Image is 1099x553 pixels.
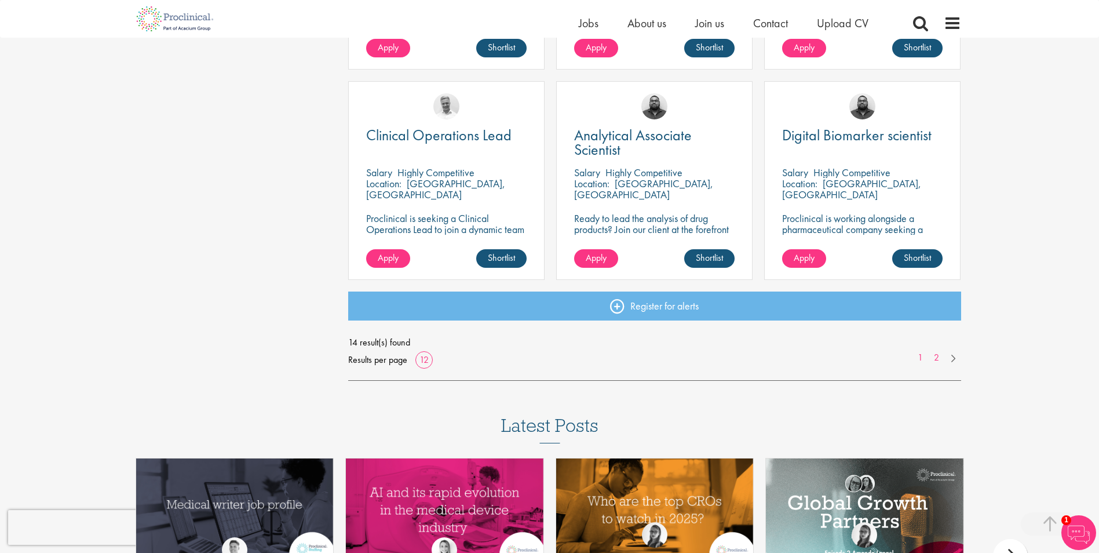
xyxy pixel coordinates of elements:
[605,166,682,179] p: Highly Competitive
[849,93,875,119] img: Ashley Bennett
[366,177,401,190] span: Location:
[852,522,877,548] img: Theodora Savlovschi - Wicks
[366,166,392,179] span: Salary
[378,41,399,53] span: Apply
[366,128,527,143] a: Clinical Operations Lead
[366,177,505,201] p: [GEOGRAPHIC_DATA], [GEOGRAPHIC_DATA]
[574,125,692,159] span: Analytical Associate Scientist
[574,249,618,268] a: Apply
[695,16,724,31] a: Join us
[782,213,943,268] p: Proclinical is working alongside a pharmaceutical company seeking a Digital Biomarker Scientist t...
[348,334,961,351] span: 14 result(s) found
[684,249,735,268] a: Shortlist
[348,351,407,369] span: Results per page
[476,249,527,268] a: Shortlist
[476,39,527,57] a: Shortlist
[574,39,618,57] a: Apply
[782,128,943,143] a: Digital Biomarker scientist
[501,416,598,443] h3: Latest Posts
[366,125,512,145] span: Clinical Operations Lead
[8,510,156,545] iframe: reCAPTCHA
[782,177,921,201] p: [GEOGRAPHIC_DATA], [GEOGRAPHIC_DATA]
[892,249,943,268] a: Shortlist
[586,41,607,53] span: Apply
[433,93,459,119] img: Joshua Bye
[794,41,815,53] span: Apply
[1061,515,1096,550] img: Chatbot
[348,292,961,321] a: Register for alerts
[782,249,826,268] a: Apply
[366,39,410,57] a: Apply
[579,16,598,31] a: Jobs
[641,93,667,119] img: Ashley Bennett
[415,354,433,366] a: 12
[574,128,735,157] a: Analytical Associate Scientist
[366,213,527,246] p: Proclinical is seeking a Clinical Operations Lead to join a dynamic team in [GEOGRAPHIC_DATA].
[684,39,735,57] a: Shortlist
[928,351,945,365] a: 2
[378,252,399,264] span: Apply
[574,177,713,201] p: [GEOGRAPHIC_DATA], [GEOGRAPHIC_DATA]
[627,16,666,31] a: About us
[753,16,788,31] a: Contact
[782,166,808,179] span: Salary
[892,39,943,57] a: Shortlist
[586,252,607,264] span: Apply
[397,166,474,179] p: Highly Competitive
[782,177,817,190] span: Location:
[574,177,609,190] span: Location:
[794,252,815,264] span: Apply
[817,16,868,31] a: Upload CV
[782,39,826,57] a: Apply
[642,522,667,548] img: Theodora Savlovschi - Wicks
[366,249,410,268] a: Apply
[1061,515,1071,525] span: 1
[574,213,735,257] p: Ready to lead the analysis of drug products? Join our client at the forefront of pharmaceutical i...
[782,125,932,145] span: Digital Biomarker scientist
[574,166,600,179] span: Salary
[912,351,929,365] a: 1
[813,166,890,179] p: Highly Competitive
